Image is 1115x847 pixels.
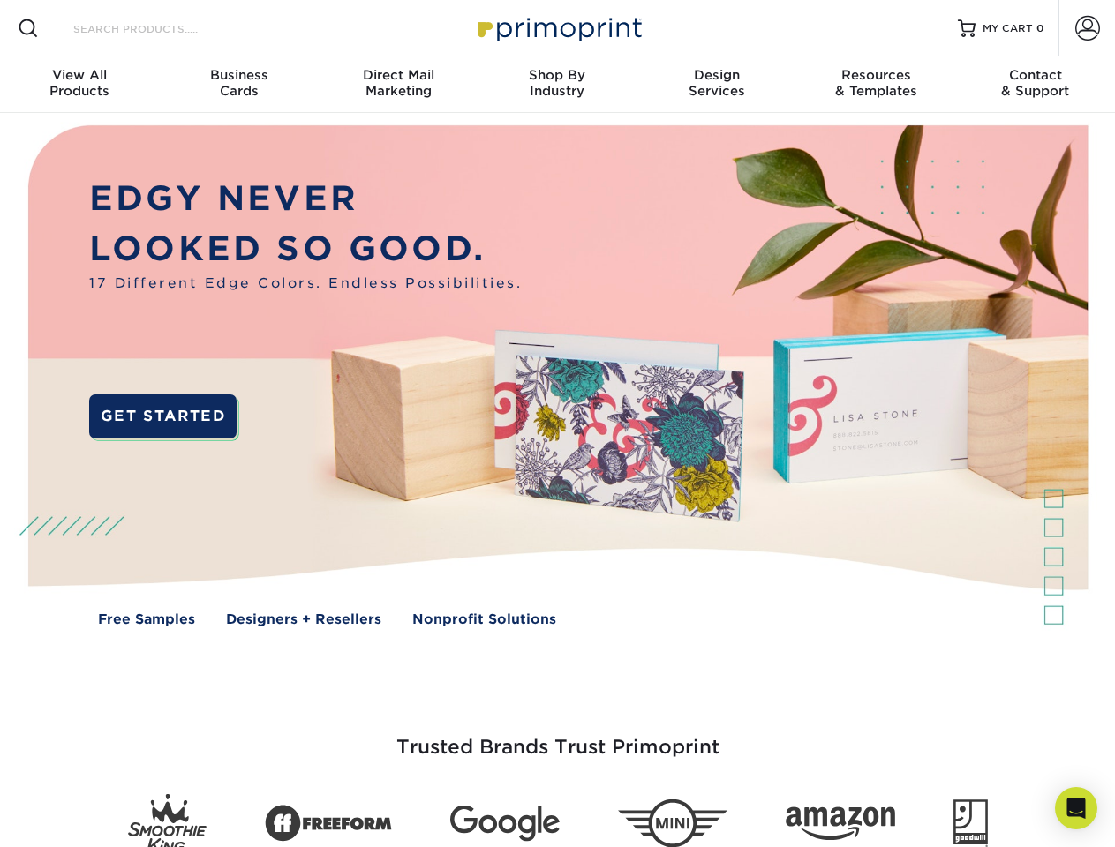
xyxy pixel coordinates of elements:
a: Contact& Support [956,56,1115,113]
a: BusinessCards [159,56,318,113]
div: Open Intercom Messenger [1055,787,1097,829]
div: & Support [956,67,1115,99]
a: Resources& Templates [796,56,955,113]
span: Resources [796,67,955,83]
div: Services [637,67,796,99]
p: EDGY NEVER [89,174,522,224]
img: Goodwill [953,799,988,847]
img: Primoprint [470,9,646,47]
span: 17 Different Edge Colors. Endless Possibilities. [89,274,522,294]
a: Free Samples [98,610,195,630]
span: Shop By [478,67,637,83]
input: SEARCH PRODUCTS..... [72,18,244,39]
span: 0 [1036,22,1044,34]
a: Direct MailMarketing [319,56,478,113]
a: GET STARTED [89,394,237,438]
a: Shop ByIndustry [478,56,637,113]
div: & Templates [796,67,955,99]
div: Cards [159,67,318,99]
span: Business [159,67,318,83]
a: Nonprofit Solutions [412,610,556,630]
img: Google [450,806,560,842]
h3: Trusted Brands Trust Primoprint [41,693,1074,780]
div: Marketing [319,67,478,99]
a: DesignServices [637,56,796,113]
div: Industry [478,67,637,99]
p: LOOKED SO GOOD. [89,224,522,274]
span: Design [637,67,796,83]
span: Contact [956,67,1115,83]
span: Direct Mail [319,67,478,83]
span: MY CART [983,21,1033,36]
img: Amazon [786,807,895,841]
a: Designers + Resellers [226,610,381,630]
iframe: Google Customer Reviews [4,793,150,841]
